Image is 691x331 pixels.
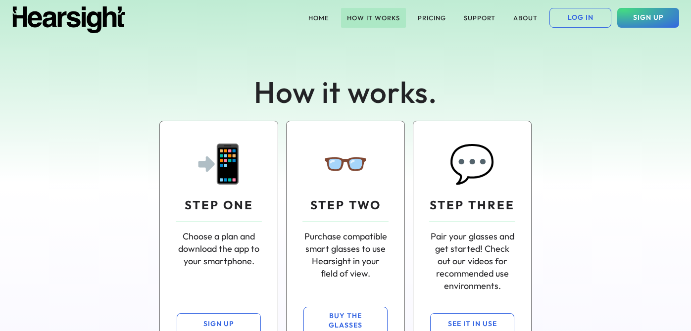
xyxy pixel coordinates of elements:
button: HOME [302,8,335,28]
button: SIGN UP [617,8,679,28]
div: 👓 [322,137,369,189]
div: STEP TWO [310,197,381,214]
div: How it works. [197,71,494,113]
div: Purchase compatible smart glasses to use Hearsight in your field of view. [302,230,389,280]
button: LOG IN [549,8,611,28]
img: Hearsight logo [12,6,126,33]
button: HOW IT WORKS [341,8,406,28]
div: Pair your glasses and get started! Check out our videos for recommended use environments. [429,230,515,292]
button: SUPPORT [458,8,501,28]
div: 📲 [196,137,242,189]
button: ABOUT [507,8,543,28]
div: STEP ONE [185,197,253,214]
div: 💬 [449,137,495,189]
div: Choose a plan and download the app to your smartphone. [176,230,262,268]
button: PRICING [412,8,452,28]
div: STEP THREE [430,197,515,214]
